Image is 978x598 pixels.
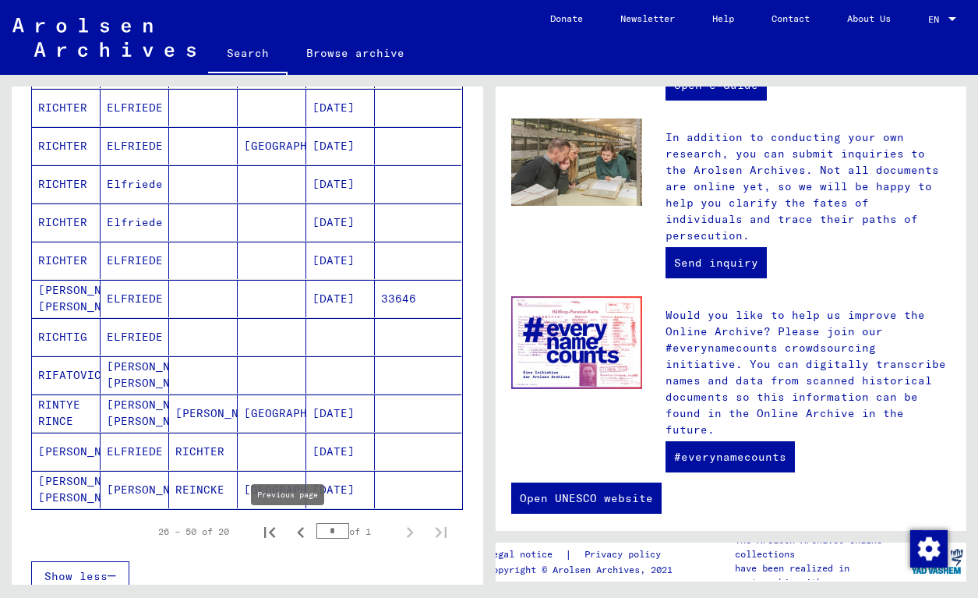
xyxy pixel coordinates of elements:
p: have been realized in partnership with [735,561,908,589]
mat-cell: RICHTER [32,127,101,165]
mat-cell: [DATE] [306,395,375,432]
p: Would you like to help us improve the Online Archive? Please join our #everynamecounts crowdsourc... [666,307,951,438]
a: Send inquiry [666,247,767,278]
mat-cell: RICHTER [32,89,101,126]
img: yv_logo.png [908,542,966,581]
mat-cell: [DATE] [306,280,375,317]
span: Show less [44,569,108,583]
mat-cell: ELFRIEDE [101,280,169,317]
button: Previous page [285,516,316,547]
div: 26 – 50 of 20 [158,525,229,539]
mat-cell: REINCKE [169,471,238,508]
mat-cell: [PERSON_NAME] [101,471,169,508]
mat-cell: ELFRIEDE [101,89,169,126]
span: EN [928,14,945,25]
mat-cell: [PERSON_NAME] [169,395,238,432]
mat-cell: [DATE] [306,89,375,126]
mat-cell: 33646 [375,280,461,317]
mat-cell: [GEOGRAPHIC_DATA] [238,395,306,432]
mat-cell: RICHTER [32,203,101,241]
button: Last page [425,516,457,547]
mat-cell: RINTYE RINCE [32,395,101,432]
img: Change consent [910,530,948,568]
a: Open UNESCO website [511,483,662,514]
a: Legal notice [487,547,565,563]
mat-cell: [DATE] [306,433,375,470]
button: First page [254,516,285,547]
button: Next page [394,516,425,547]
mat-cell: [DATE] [306,127,375,165]
mat-cell: RICHTER [32,165,101,203]
mat-cell: [PERSON_NAME] [PERSON_NAME] [32,280,101,317]
p: Copyright © Arolsen Archives, 2021 [487,563,680,577]
mat-cell: ELFRIEDE [101,127,169,165]
mat-cell: ELFRIEDE [101,318,169,356]
a: #everynamecounts [666,441,795,472]
mat-cell: [PERSON_NAME] [32,433,101,470]
mat-cell: [DATE] [306,165,375,203]
p: In addition to conducting your own research, you can submit inquiries to the Arolsen Archives. No... [666,129,951,244]
mat-cell: [DATE] [306,471,375,508]
a: Search [208,34,288,75]
a: Privacy policy [572,547,680,563]
mat-cell: ELFRIEDE [101,242,169,279]
img: enc.jpg [511,296,642,390]
mat-cell: RICHTIG [32,318,101,356]
img: inquiries.jpg [511,119,642,206]
mat-cell: [DATE] [306,203,375,241]
mat-cell: [PERSON_NAME] [PERSON_NAME] [101,395,169,432]
button: Show less [31,561,129,591]
mat-cell: ELFRIEDE [101,433,169,470]
mat-cell: Elfriede [101,203,169,241]
mat-cell: RICHTER [169,433,238,470]
img: Arolsen_neg.svg [12,18,196,57]
mat-cell: RIFATOVIC [32,356,101,394]
p: The Arolsen Archives online collections [735,533,908,561]
div: of 1 [316,524,394,539]
mat-cell: [GEOGRAPHIC_DATA] [238,471,306,508]
mat-cell: [GEOGRAPHIC_DATA] [238,127,306,165]
mat-cell: [DATE] [306,242,375,279]
mat-cell: [PERSON_NAME] [PERSON_NAME] [101,356,169,394]
mat-cell: RICHTER [32,242,101,279]
mat-cell: Elfriede [101,165,169,203]
a: Browse archive [288,34,423,72]
div: | [487,547,680,563]
mat-cell: [PERSON_NAME] [PERSON_NAME] [32,471,101,508]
